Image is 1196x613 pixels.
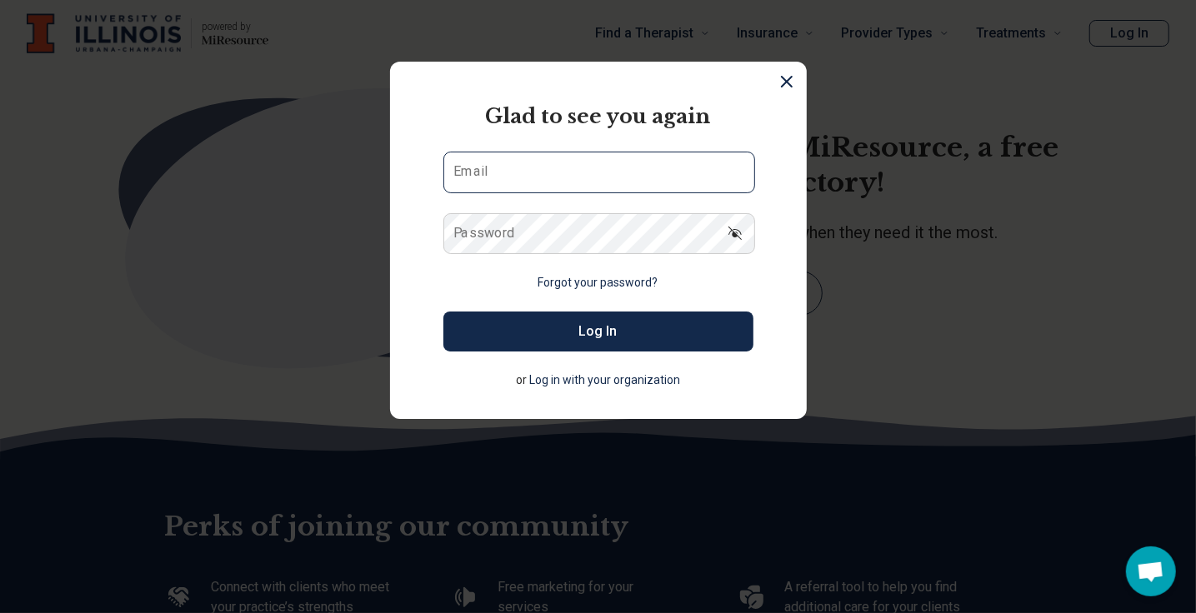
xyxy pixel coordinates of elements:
[443,311,753,351] button: Log In
[717,213,753,253] button: Show password
[443,102,753,132] h2: Glad to see you again
[538,274,658,292] button: Forgot your password?
[529,371,680,389] button: Log in with your organization
[390,62,807,420] section: Login Dialog
[443,371,753,389] p: or
[453,227,515,240] label: Password
[453,165,488,178] label: Email
[777,72,797,92] button: Dismiss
